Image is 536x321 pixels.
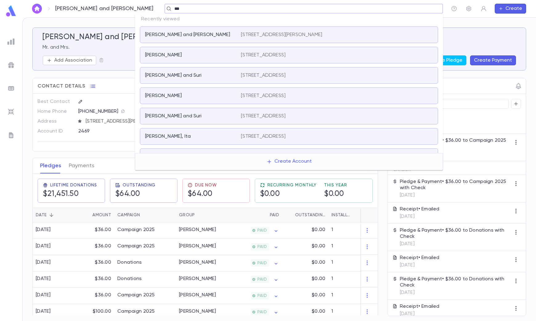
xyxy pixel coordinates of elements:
[145,113,202,119] p: [PERSON_NAME] and Suri
[352,210,362,220] button: Sort
[145,93,182,99] p: [PERSON_NAME]
[7,132,15,139] img: letters_grey.7941b92b52307dd3b8a917253454ce1c.svg
[47,210,56,220] button: Sort
[179,259,216,266] div: DONA
[38,126,73,136] p: Account ID
[241,133,286,140] p: [STREET_ADDRESS]
[267,183,317,188] span: Recurring Monthly
[117,276,142,282] div: Donations
[145,32,230,38] p: [PERSON_NAME] and [PERSON_NAME]
[7,108,15,116] img: imports_grey.530a8a0e642e233f2baf0ef88e8c9fcb.svg
[400,137,511,150] p: Pledge & Payment • $36.00 to Campaign 2025 with Check
[312,243,325,249] p: $0.00
[78,107,197,116] div: [PHONE_NUMBER]
[5,5,17,17] img: logo
[74,304,114,320] div: $100.00
[400,213,440,220] p: [DATE]
[36,208,47,222] div: Date
[117,292,155,298] div: Campaign 2025
[78,126,171,136] div: 2469
[50,183,97,188] span: Lifetime Donations
[400,241,511,247] p: [DATE]
[400,262,440,268] p: [DATE]
[36,292,51,298] div: [DATE]
[33,6,41,11] img: home_white.a664292cf8c1dea59945f0da9f25487c.svg
[36,227,51,233] div: [DATE]
[83,118,197,124] span: [STREET_ADDRESS][PERSON_NAME]
[188,189,217,199] h5: $64.00
[400,276,511,288] p: Pledge & Payment • $36.00 to Donations with Check
[262,156,317,168] button: Create Account
[328,208,365,222] div: Installments
[400,206,440,212] p: Receipt • Emailed
[123,183,156,188] span: Outstanding
[312,308,325,315] p: $0.00
[114,208,176,222] div: Campaign
[195,183,217,188] span: Due Now
[43,33,182,42] h5: [PERSON_NAME] and [PERSON_NAME]
[255,261,269,266] span: PAID
[270,208,279,222] div: Paid
[400,192,511,198] p: [DATE]
[328,239,365,255] div: 1
[328,288,365,304] div: 1
[295,208,325,222] div: Outstanding
[400,255,440,261] p: Receipt • Emailed
[222,208,282,222] div: Paid
[328,255,365,271] div: 1
[312,259,325,266] p: $0.00
[312,227,325,233] p: $0.00
[145,133,191,140] p: [PERSON_NAME], Ita
[255,277,269,282] span: PAID
[74,271,114,288] div: $36.00
[179,227,216,233] div: DONA
[179,276,216,282] div: DONA
[328,222,365,239] div: 1
[74,208,114,222] div: Amount
[140,210,150,220] button: Sort
[38,116,73,126] p: Address
[55,5,154,12] p: [PERSON_NAME] and [PERSON_NAME]
[331,208,352,222] div: Installments
[328,271,365,288] div: 1
[69,158,94,173] button: Payments
[285,210,295,220] button: Sort
[179,243,216,249] div: DONA
[176,208,222,222] div: Group
[38,107,73,116] p: Home Phone
[117,227,155,233] div: Campaign 2025
[195,210,205,220] button: Sort
[400,227,511,240] p: Pledge & Payment • $36.00 to Donations with Check
[38,97,73,107] p: Best Contact
[43,55,96,65] button: Add Association
[400,311,440,317] p: [DATE]
[74,288,114,304] div: $36.00
[241,32,322,38] p: [STREET_ADDRESS][PERSON_NAME]
[312,276,325,282] p: $0.00
[495,4,526,14] button: Create
[7,61,15,69] img: campaigns_grey.99e729a5f7ee94e3726e6486bddda8f1.svg
[255,293,269,298] span: PAID
[74,222,114,239] div: $36.00
[92,208,111,222] div: Amount
[470,55,516,65] button: Create Payment
[74,255,114,271] div: $36.00
[74,239,114,255] div: $36.00
[145,52,182,58] p: [PERSON_NAME]
[83,210,92,220] button: Sort
[312,292,325,298] p: $0.00
[179,308,216,315] div: DONA
[33,208,74,222] div: Date
[36,308,51,315] div: [DATE]
[400,151,511,157] p: [DATE]
[43,44,516,51] p: Mr. and Mrs.
[260,189,317,199] h5: $0.00
[400,290,511,296] p: [DATE]
[115,189,156,199] h5: $64.00
[241,93,286,99] p: [STREET_ADDRESS]
[117,243,155,249] div: Campaign 2025
[324,189,347,199] h5: $0.00
[54,57,92,63] p: Add Association
[282,208,328,222] div: Outstanding
[241,113,286,119] p: [STREET_ADDRESS]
